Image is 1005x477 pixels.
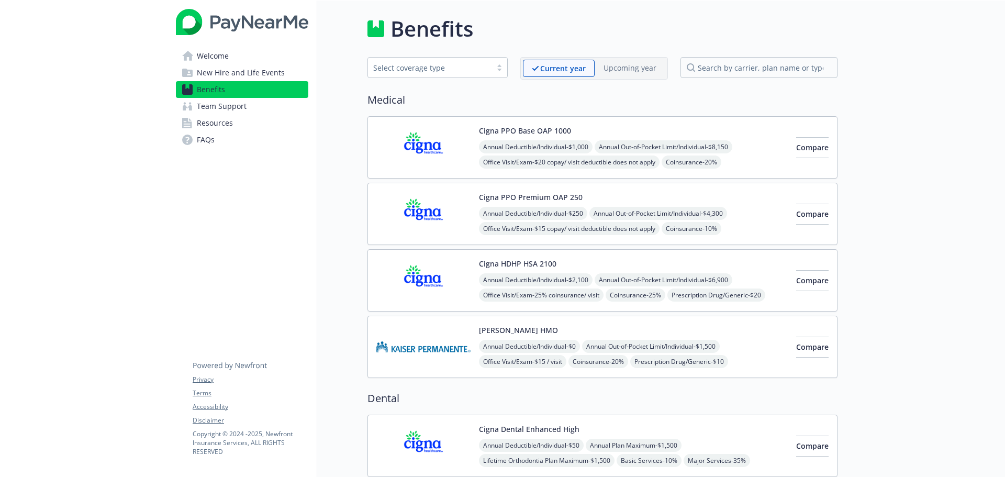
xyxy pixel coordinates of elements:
span: Welcome [197,48,229,64]
img: CIGNA carrier logo [376,192,471,236]
a: Resources [176,115,308,131]
button: [PERSON_NAME] HMO [479,325,558,336]
span: Coinsurance - 25% [606,289,665,302]
span: Compare [796,142,829,152]
span: Annual Deductible/Individual - $250 [479,207,587,220]
p: Upcoming year [604,62,656,73]
img: CIGNA carrier logo [376,258,471,303]
span: Prescription Drug/Generic - $10 [630,355,728,368]
a: Team Support [176,98,308,115]
button: Cigna PPO Premium OAP 250 [479,192,583,203]
button: Cigna HDHP HSA 2100 [479,258,556,269]
a: Welcome [176,48,308,64]
p: Copyright © 2024 - 2025 , Newfront Insurance Services, ALL RIGHTS RESERVED [193,429,308,456]
span: FAQs [197,131,215,148]
button: Compare [796,270,829,291]
span: Office Visit/Exam - $15 copay/ visit deductible does not apply [479,222,660,235]
img: Kaiser Permanente Insurance Company carrier logo [376,325,471,369]
span: Office Visit/Exam - $15 / visit [479,355,566,368]
span: Annual Plan Maximum - $1,500 [586,439,682,452]
span: Annual Deductible/Individual - $1,000 [479,140,593,153]
h2: Medical [367,92,837,108]
a: Terms [193,389,308,398]
span: Office Visit/Exam - $20 copay/ visit deductible does not apply [479,156,660,169]
a: Benefits [176,81,308,98]
span: Upcoming year [595,60,665,77]
span: Office Visit/Exam - 25% coinsurance/ visit [479,289,604,302]
span: Compare [796,342,829,352]
span: Coinsurance - 10% [662,222,721,235]
button: Cigna PPO Base OAP 1000 [479,125,571,136]
span: Team Support [197,98,247,115]
span: Annual Out-of-Pocket Limit/Individual - $8,150 [595,140,732,153]
span: Benefits [197,81,225,98]
a: Disclaimer [193,416,308,425]
span: Basic Services - 10% [617,454,682,467]
button: Cigna Dental Enhanced High [479,424,579,435]
span: Compare [796,209,829,219]
h1: Benefits [390,13,473,45]
a: New Hire and Life Events [176,64,308,81]
span: Annual Out-of-Pocket Limit/Individual - $4,300 [589,207,727,220]
input: search by carrier, plan name or type [680,57,837,78]
a: Accessibility [193,402,308,412]
span: Coinsurance - 20% [568,355,628,368]
h2: Dental [367,391,837,406]
img: CIGNA carrier logo [376,424,471,468]
span: Lifetime Orthodontia Plan Maximum - $1,500 [479,454,615,467]
a: FAQs [176,131,308,148]
button: Compare [796,337,829,358]
div: Select coverage type [373,62,486,73]
p: Current year [540,63,586,74]
span: Annual Out-of-Pocket Limit/Individual - $6,900 [595,273,732,286]
span: Resources [197,115,233,131]
span: Prescription Drug/Generic - $20 [667,289,765,302]
a: Privacy [193,375,308,384]
button: Compare [796,436,829,457]
span: Annual Deductible/Individual - $0 [479,340,580,353]
span: Coinsurance - 20% [662,156,721,169]
span: Compare [796,441,829,451]
button: Compare [796,137,829,158]
span: Annual Out-of-Pocket Limit/Individual - $1,500 [582,340,720,353]
span: Annual Deductible/Individual - $50 [479,439,584,452]
img: CIGNA carrier logo [376,125,471,170]
span: Compare [796,275,829,285]
button: Compare [796,204,829,225]
span: Annual Deductible/Individual - $2,100 [479,273,593,286]
span: New Hire and Life Events [197,64,285,81]
span: Major Services - 35% [684,454,750,467]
